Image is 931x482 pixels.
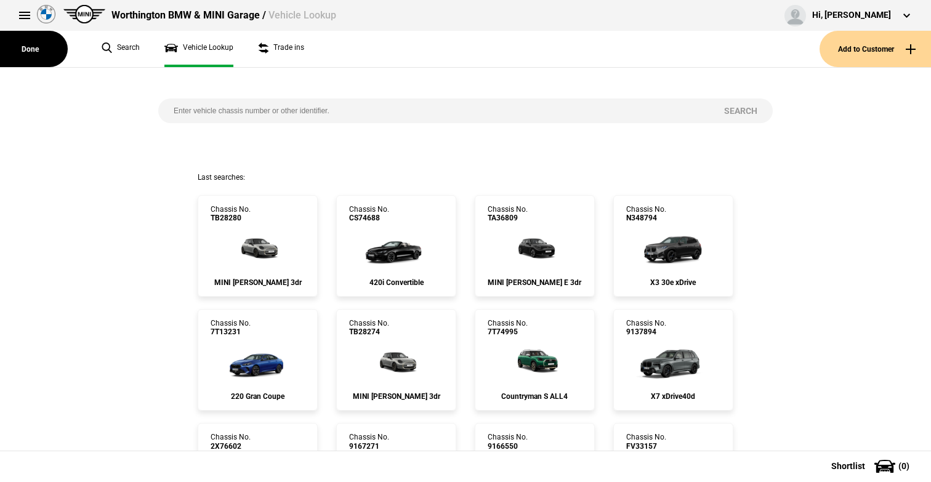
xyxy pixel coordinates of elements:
[820,31,931,67] button: Add to Customer
[211,433,251,451] div: Chassis No.
[812,9,891,22] div: Hi, [PERSON_NAME]
[488,433,528,451] div: Chassis No.
[626,442,666,451] span: FV33157
[898,462,909,470] span: ( 0 )
[164,31,233,67] a: Vehicle Lookup
[626,205,666,223] div: Chassis No.
[488,278,582,287] div: MINI [PERSON_NAME] E 3dr
[349,392,443,401] div: MINI [PERSON_NAME] 3dr
[217,337,299,386] img: cosySec
[488,205,528,223] div: Chassis No.
[831,462,865,470] span: Shortlist
[632,223,714,272] img: cosySec
[349,433,389,451] div: Chassis No.
[626,278,720,287] div: X3 30e xDrive
[488,392,582,401] div: Countryman S ALL4
[158,98,709,123] input: Enter vehicle chassis number or other identifier.
[626,392,720,401] div: X7 xDrive40d
[488,327,528,336] span: 7T74995
[626,327,666,336] span: 9137894
[225,223,291,272] img: cosySec
[363,337,429,386] img: cosySec
[349,205,389,223] div: Chassis No.
[37,5,55,23] img: bmw.png
[488,214,528,222] span: TA36809
[355,223,437,272] img: cosySec
[211,442,251,451] span: 2X76602
[709,98,773,123] button: Search
[349,319,389,337] div: Chassis No.
[502,337,568,386] img: cosySec
[488,442,528,451] span: 9166550
[626,319,666,337] div: Chassis No.
[211,278,305,287] div: MINI [PERSON_NAME] 3dr
[349,327,389,336] span: TB28274
[211,327,251,336] span: 7T13231
[211,319,251,337] div: Chassis No.
[626,214,666,222] span: N348794
[102,31,140,67] a: Search
[63,5,105,23] img: mini.png
[211,214,251,222] span: TB28280
[502,223,568,272] img: cosySec
[813,451,931,481] button: Shortlist(0)
[632,337,714,386] img: cosySec
[349,278,443,287] div: 420i Convertible
[198,173,245,182] span: Last searches:
[111,9,336,22] div: Worthington BMW & MINI Garage /
[268,9,336,21] span: Vehicle Lookup
[211,205,251,223] div: Chassis No.
[626,433,666,451] div: Chassis No.
[211,392,305,401] div: 220 Gran Coupe
[349,214,389,222] span: CS74688
[349,442,389,451] span: 9167271
[488,319,528,337] div: Chassis No.
[258,31,304,67] a: Trade ins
